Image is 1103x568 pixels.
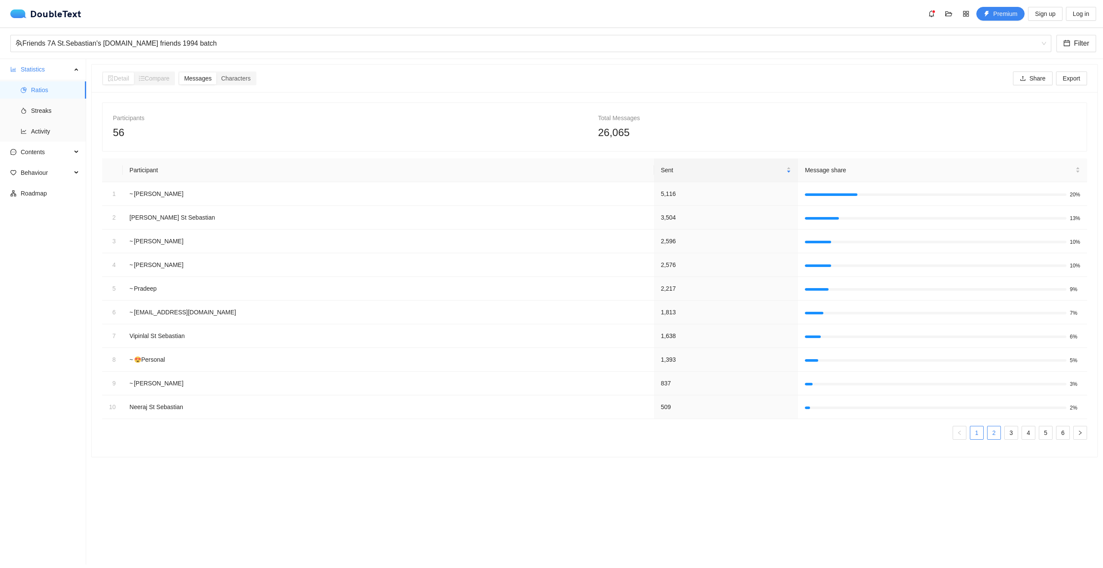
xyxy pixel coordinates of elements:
[1039,426,1053,440] li: 5
[1022,426,1035,440] li: 4
[21,108,27,114] span: fire
[21,143,72,161] span: Contents
[31,123,79,140] span: Activity
[1035,9,1055,19] span: Sign up
[16,35,1038,52] div: Friends 7A St.Sebastian's [DOMAIN_NAME] friends 1994 batch
[139,75,145,81] span: ordered-list
[598,113,1076,123] div: Total Messages
[10,66,16,72] span: bar-chart
[109,213,116,222] div: 2
[109,331,116,341] div: 7
[21,87,27,93] span: pie-chart
[798,158,1087,182] th: Message share
[123,253,654,277] td: ~ [PERSON_NAME]
[128,165,649,175] div: Participant
[987,426,1001,440] li: 2
[654,182,798,206] td: 5,116
[123,206,654,230] td: [PERSON_NAME] St Sebastian
[139,75,170,82] span: Compare
[109,284,116,293] div: 5
[984,11,990,18] span: thunderbolt
[1073,426,1087,440] li: Next Page
[123,182,654,206] td: ~ [PERSON_NAME]
[109,307,116,317] div: 6
[16,35,1046,52] span: Friends 7A St.Sebastian's S.B.school friends 1994 batch
[1013,71,1052,85] button: uploadShare
[221,75,250,82] span: Characters
[976,7,1025,21] button: thunderboltPremium
[1056,426,1070,440] li: 6
[1056,426,1069,439] a: 6
[184,75,212,82] span: Messages
[1070,405,1080,410] span: 2%
[1020,75,1026,82] span: upload
[1070,310,1080,316] span: 7%
[123,348,654,372] td: ~ 😍Personal
[1063,40,1070,48] span: calendar
[109,260,116,270] div: 4
[123,395,654,419] td: Neeraj St Sebastian
[957,430,962,435] span: left
[123,372,654,395] td: ~ [PERSON_NAME]
[21,61,72,78] span: Statistics
[113,113,591,123] div: Participants
[31,102,79,119] span: Streaks
[654,372,798,395] td: 837
[654,206,798,230] td: 3,504
[654,277,798,301] td: 2,217
[1074,38,1089,49] span: Filter
[953,426,966,440] li: Previous Page
[1063,74,1080,83] span: Export
[21,128,27,134] span: line-chart
[1056,35,1096,52] button: calendarFilter
[942,7,956,21] button: folder-open
[654,348,798,372] td: 1,393
[925,10,938,17] span: bell
[123,324,654,348] td: Vipinlal St Sebastian
[1078,430,1083,435] span: right
[654,324,798,348] td: 1,638
[31,81,79,99] span: Ratios
[10,149,16,155] span: message
[1056,71,1087,85] button: Export
[1066,7,1096,21] button: Log in
[109,402,116,412] div: 10
[109,355,116,364] div: 8
[942,10,955,17] span: folder-open
[654,253,798,277] td: 2,576
[123,230,654,253] td: ~ [PERSON_NAME]
[654,230,798,253] td: 2,596
[1073,9,1089,19] span: Log in
[109,189,116,199] div: 1
[10,9,30,18] img: logo
[1070,334,1080,339] span: 6%
[1022,426,1035,439] a: 4
[1070,239,1080,245] span: 10%
[10,9,81,18] div: DoubleText
[10,9,81,18] a: logoDoubleText
[16,40,22,47] span: team
[1070,216,1080,221] span: 13%
[1070,263,1080,268] span: 10%
[109,236,116,246] div: 3
[21,185,79,202] span: Roadmap
[1004,426,1018,440] li: 3
[654,395,798,419] td: 509
[109,379,116,388] div: 9
[993,9,1017,19] span: Premium
[1070,382,1080,387] span: 3%
[113,127,125,138] span: 56
[970,426,984,440] li: 1
[960,10,972,17] span: appstore
[1073,426,1087,440] button: right
[1039,426,1052,439] a: 5
[123,301,654,324] td: ~ [EMAIL_ADDRESS][DOMAIN_NAME]
[988,426,1000,439] a: 2
[1029,74,1045,83] span: Share
[123,277,654,301] td: ~ Pradeep
[108,75,129,82] span: Detail
[953,426,966,440] button: left
[959,7,973,21] button: appstore
[10,170,16,176] span: heart
[654,301,798,324] td: 1,813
